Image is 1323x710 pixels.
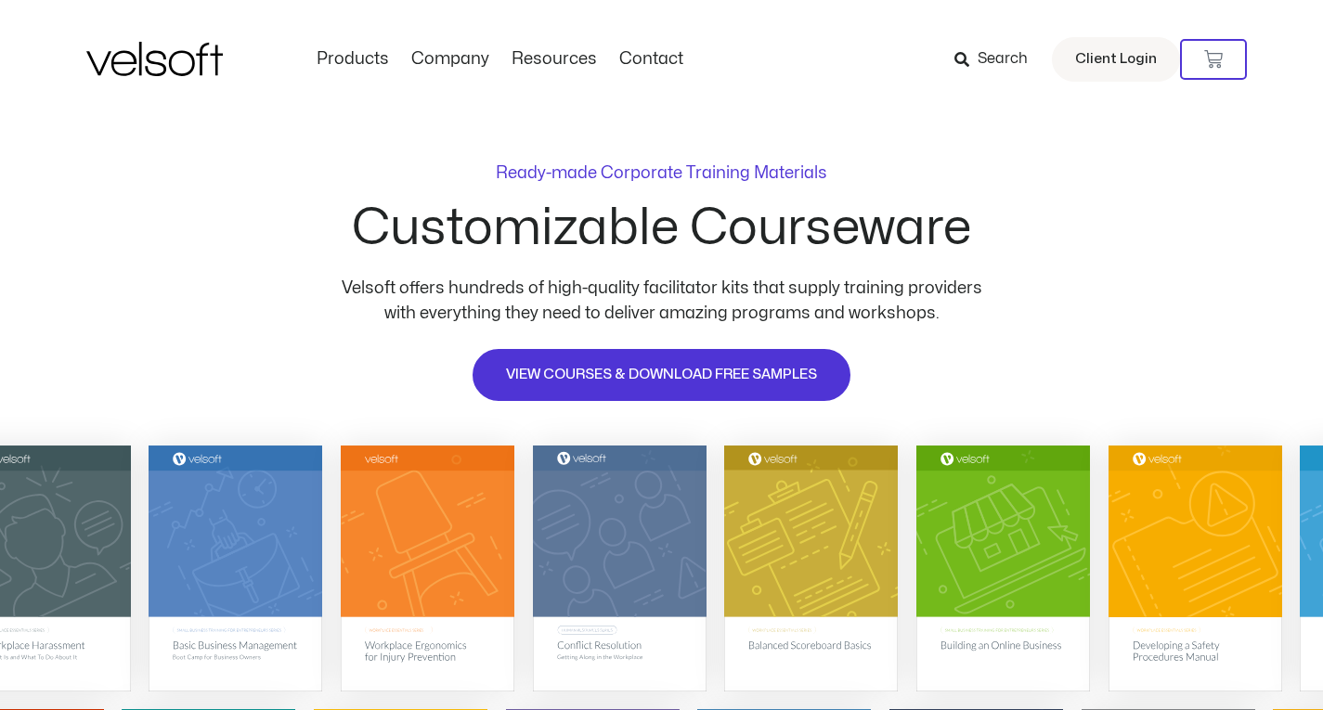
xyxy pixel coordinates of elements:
[500,49,608,70] a: ResourcesMenu Toggle
[352,203,971,253] h2: Customizable Courseware
[400,49,500,70] a: CompanyMenu Toggle
[305,49,694,70] nav: Menu
[506,364,817,386] span: VIEW COURSES & DOWNLOAD FREE SAMPLES
[954,44,1041,75] a: Search
[305,49,400,70] a: ProductsMenu Toggle
[1052,37,1180,82] a: Client Login
[1075,47,1157,71] span: Client Login
[496,165,827,182] p: Ready-made Corporate Training Materials
[328,276,996,326] p: Velsoft offers hundreds of high-quality facilitator kits that supply training providers with ever...
[471,347,852,403] a: VIEW COURSES & DOWNLOAD FREE SAMPLES
[978,47,1028,71] span: Search
[608,49,694,70] a: ContactMenu Toggle
[86,42,223,76] img: Velsoft Training Materials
